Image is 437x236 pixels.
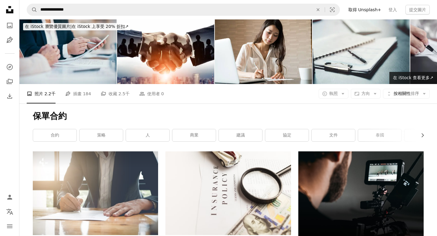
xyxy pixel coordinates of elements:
[139,84,164,103] a: 使用者 0
[417,129,424,141] button: 向右滾動列表
[361,91,370,96] font: 方向
[219,129,262,141] a: 建議
[33,151,158,235] img: 商人用筆簽署合約紙的特寫鏡頭，復古濾鏡效果
[411,91,419,96] font: 排序
[4,34,16,46] a: 插畫
[311,4,325,15] button: 清除
[4,206,16,218] button: 語言
[19,19,117,84] img: 閱讀和做筆記時，近距離查看聯絡資訊、法律和解或財務報告。律師團隊正在工作和分析文件。律師們一起查看客戶財務數據
[118,91,129,96] font: 2.5千
[358,129,401,141] a: 泰國
[27,4,37,15] button: 搜尋 Unsplash
[33,111,67,121] font: 保單合約
[80,129,123,141] a: 策略
[236,133,245,137] font: 建議
[319,89,348,99] button: 執照
[73,91,82,96] font: 插畫
[312,129,355,141] a: 文件
[325,4,340,15] button: 視覺搜尋
[393,75,430,80] font: 在 iStock 查看更多
[33,190,158,196] a: 商人用筆簽署合約紙的特寫鏡頭，復古濾鏡效果
[409,7,426,12] font: 提交圖片
[4,191,16,203] a: 登入 / 註冊
[313,19,410,84] img: 辦公室桌上的筆記本和筆的照片
[33,129,76,141] a: 合約
[329,133,338,137] font: 文件
[329,91,338,96] font: 執照
[376,133,384,137] font: 泰國
[125,24,129,29] font: ↗
[161,91,164,96] font: 0
[25,24,70,29] font: 在 iStock 瀏覽優質圖片
[165,190,291,196] a: 放大鏡放在一張紙上
[4,19,16,32] a: 照片
[405,5,430,15] button: 提交圖片
[117,19,214,84] img: 商業理念的夥伴關係。商人群體。客戶支援。團隊合作。
[72,24,125,29] font: 在 iStock 上享受 20% 折扣
[348,7,381,12] font: 取得 Unsplash+
[109,91,117,96] font: 收藏
[19,19,134,34] a: 在 iStock 瀏覽優質圖片|在 iStock 上享受 20% 折扣↗
[388,7,397,12] font: 登入
[265,129,309,141] a: 協定
[385,5,401,15] a: 登入
[4,76,16,88] a: 收藏
[351,89,381,99] button: 方向
[101,84,130,103] a: 收藏 2.5千
[70,24,72,29] font: |
[147,91,160,96] font: 使用者
[146,133,150,137] font: 人
[172,129,216,141] a: 商業
[165,151,291,235] img: 放大鏡放在一張紙上
[345,5,385,15] a: 取得 Unsplash+
[215,19,312,84] img: 填寫重要紙本文件的婦女
[283,133,291,137] font: 協定
[51,133,59,137] font: 合約
[126,129,169,141] a: 人
[430,75,433,80] font: ↗
[389,72,437,84] a: 在 iStock 查看更多↗
[65,84,91,103] a: 插畫 184
[4,90,16,102] a: 下載歷史記錄
[83,91,91,96] font: 184
[383,89,430,99] button: 按相關性排序
[97,133,106,137] font: 策略
[27,4,340,16] form: 在全站範圍內尋找視覺效果
[190,133,198,137] font: 商業
[4,220,16,232] button: 選單
[394,91,411,96] font: 按相關性
[4,61,16,73] a: 探索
